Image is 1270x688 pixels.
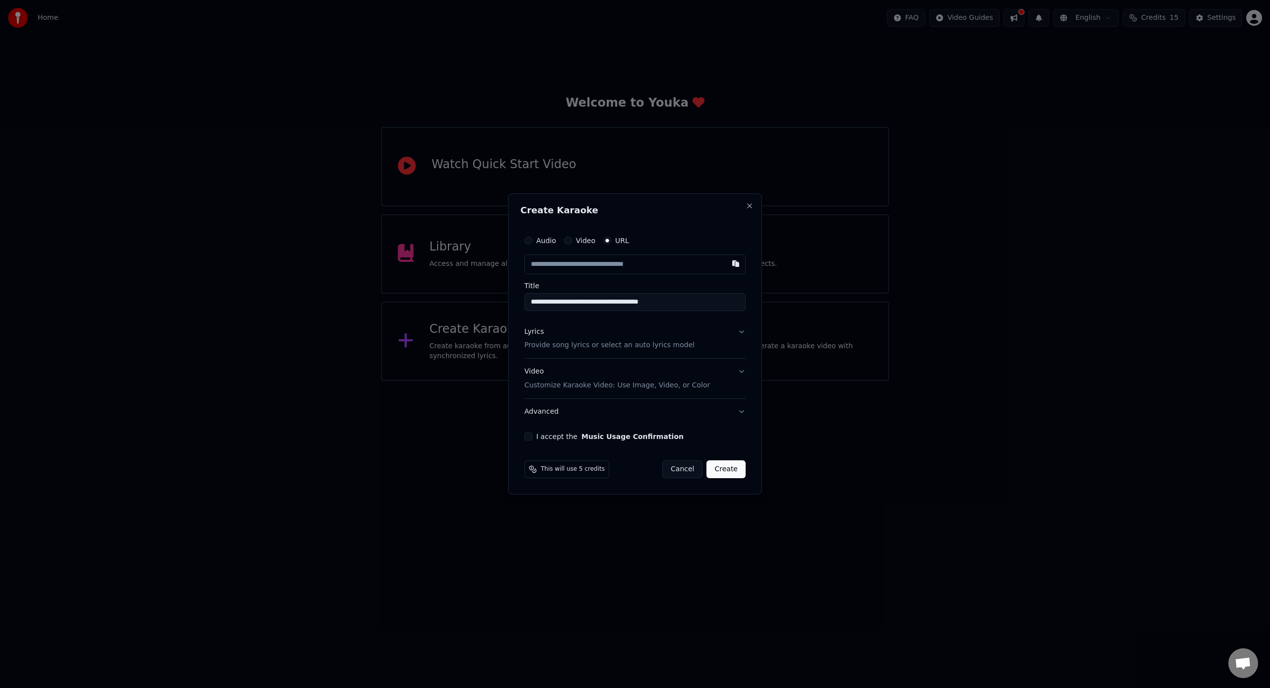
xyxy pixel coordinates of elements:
div: Video [524,367,710,391]
label: Title [524,282,746,289]
button: I accept the [581,433,684,440]
button: Cancel [662,460,702,478]
span: This will use 5 credits [541,465,605,473]
label: I accept the [536,433,684,440]
p: Provide song lyrics or select an auto lyrics model [524,341,695,351]
h2: Create Karaoke [520,206,750,215]
div: Lyrics [524,327,544,337]
button: Advanced [524,399,746,425]
label: Video [576,237,595,244]
button: LyricsProvide song lyrics or select an auto lyrics model [524,319,746,359]
p: Customize Karaoke Video: Use Image, Video, or Color [524,380,710,390]
label: Audio [536,237,556,244]
button: Create [706,460,746,478]
label: URL [615,237,629,244]
button: VideoCustomize Karaoke Video: Use Image, Video, or Color [524,359,746,399]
